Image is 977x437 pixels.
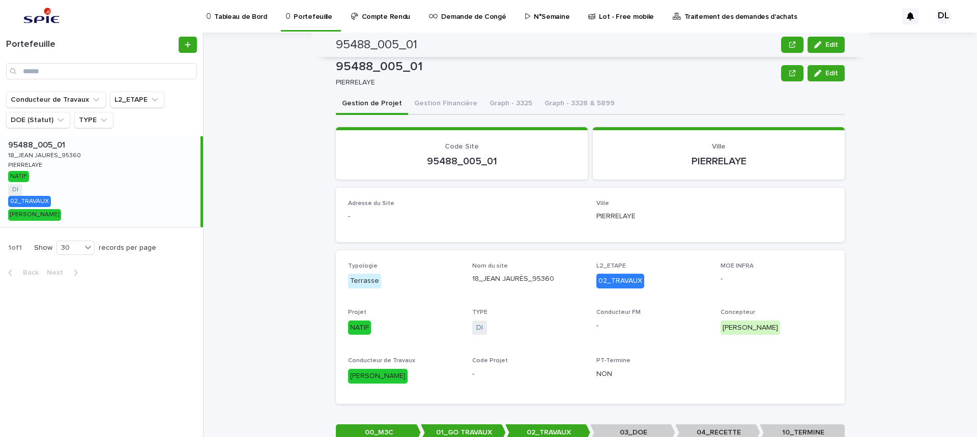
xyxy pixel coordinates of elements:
[596,321,708,331] p: -
[6,63,197,79] input: Search
[57,243,81,253] div: 30
[6,39,177,50] h1: Portefeuille
[712,143,726,150] span: Ville
[47,269,69,276] span: Next
[721,274,832,284] p: -
[17,269,39,276] span: Back
[605,155,832,167] p: PIERRELAYE
[596,369,708,380] p: NON
[348,321,371,335] div: NATIF
[825,41,838,48] span: Edit
[472,369,584,380] p: -
[472,263,508,269] span: Nom du site
[74,112,113,128] button: TYPE
[596,263,626,269] span: L2_ETAPE
[348,358,415,364] span: Conducteur de Travaux
[596,274,644,288] div: 02_TRAVAUX
[99,244,156,252] p: records per page
[596,211,832,222] p: PIERRELAYE
[721,309,755,315] span: Concepteur
[348,211,584,222] p: -
[825,70,838,77] span: Edit
[336,60,777,74] p: 95488_005_01
[336,38,417,52] h2: 95488_005_01
[8,150,83,159] p: 18_JEAN JAURÈS_95360
[34,244,52,252] p: Show
[8,196,51,207] div: 02_TRAVAUX
[8,209,61,220] div: [PERSON_NAME]
[472,358,508,364] span: Code Projet
[472,274,584,284] p: 18_JEAN JAURÈS_95360
[8,138,67,150] p: 95488_005_01
[6,112,70,128] button: DOE (Statut)
[348,309,366,315] span: Projet
[110,92,164,108] button: L2_ETAPE
[483,94,538,115] button: Graph - 3325
[596,358,630,364] span: PT-Termine
[43,268,86,277] button: Next
[538,94,621,115] button: Graph - 3328 & 5899
[445,143,479,150] span: Code Site
[336,94,408,115] button: Gestion de Projet
[472,309,487,315] span: TYPE
[348,200,394,207] span: Adresse du Site
[348,155,576,167] p: 95488_005_01
[596,200,609,207] span: Ville
[596,309,641,315] span: Conducteur FM
[6,92,106,108] button: Conducteur de Travaux
[8,171,29,182] div: NATIF
[808,37,845,53] button: Edit
[348,263,378,269] span: Typologie
[808,65,845,81] button: Edit
[721,321,780,335] div: [PERSON_NAME]
[348,274,381,288] div: Terrasse
[408,94,483,115] button: Gestion Financière
[721,263,754,269] span: MOE INFRA
[935,8,952,24] div: DL
[12,186,18,193] a: DI
[20,6,63,26] img: svstPd6MQfCT1uX1QGkG
[8,160,44,169] p: PIERRELAYE
[336,78,773,87] p: PIERRELAYE
[476,323,483,333] a: DI
[348,369,408,384] div: [PERSON_NAME]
